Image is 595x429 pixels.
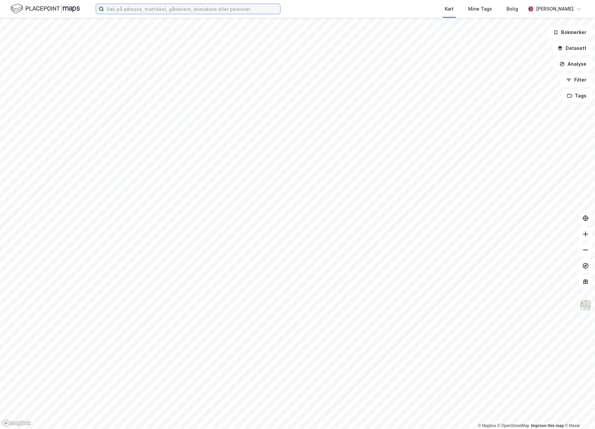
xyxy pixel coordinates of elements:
[445,5,454,13] div: Kart
[2,419,31,427] a: Mapbox homepage
[554,57,592,71] button: Analyse
[498,423,530,428] a: OpenStreetMap
[507,5,518,13] div: Bolig
[562,89,592,102] button: Tags
[536,5,574,13] div: [PERSON_NAME]
[478,423,496,428] a: Mapbox
[11,3,80,15] img: logo.f888ab2527a4732fd821a326f86c7f29.svg
[562,397,595,429] iframe: Chat Widget
[469,5,492,13] div: Mine Tags
[104,4,280,14] input: Søk på adresse, matrikkel, gårdeiere, leietakere eller personer
[561,73,592,87] button: Filter
[562,397,595,429] div: Kontrollprogram for chat
[552,42,592,55] button: Datasett
[548,26,592,39] button: Bokmerker
[531,423,564,428] a: Improve this map
[579,299,592,312] img: Z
